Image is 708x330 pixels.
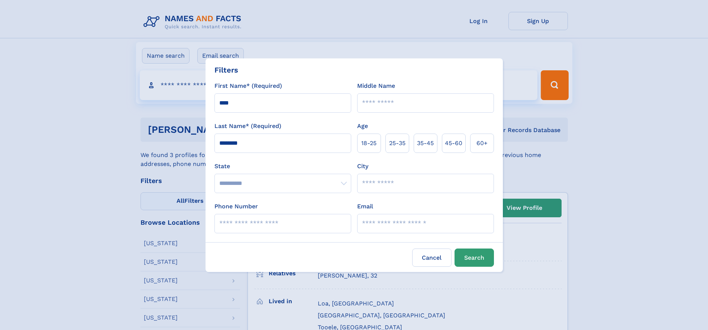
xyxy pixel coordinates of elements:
[417,139,434,148] span: 35‑45
[357,162,368,171] label: City
[476,139,488,148] span: 60+
[214,162,351,171] label: State
[412,249,452,267] label: Cancel
[445,139,462,148] span: 45‑60
[214,122,281,131] label: Last Name* (Required)
[455,249,494,267] button: Search
[214,81,282,90] label: First Name* (Required)
[361,139,376,148] span: 18‑25
[357,122,368,131] label: Age
[214,64,238,76] div: Filters
[357,81,395,90] label: Middle Name
[214,202,258,211] label: Phone Number
[357,202,373,211] label: Email
[389,139,405,148] span: 25‑35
